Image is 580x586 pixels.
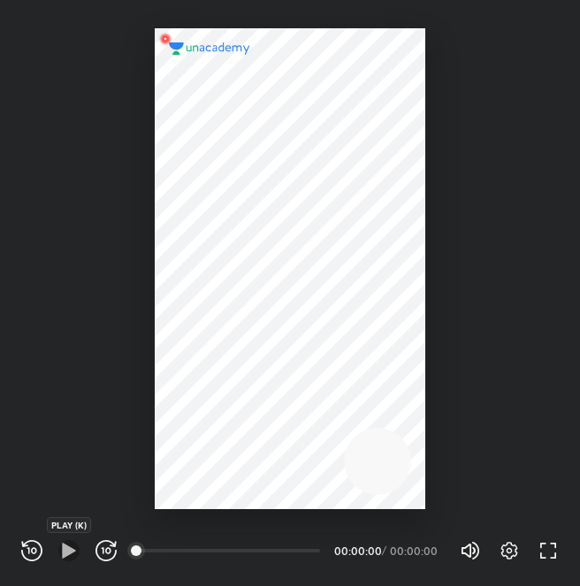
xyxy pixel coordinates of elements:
[169,42,250,55] img: logo.2a7e12a2.svg
[390,545,439,556] div: 00:00:00
[382,545,386,556] div: /
[47,517,91,533] div: PLAY (K)
[334,545,378,556] div: 00:00:00
[155,28,176,49] img: wMgqJGBwKWe8AAAAABJRU5ErkJggg==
